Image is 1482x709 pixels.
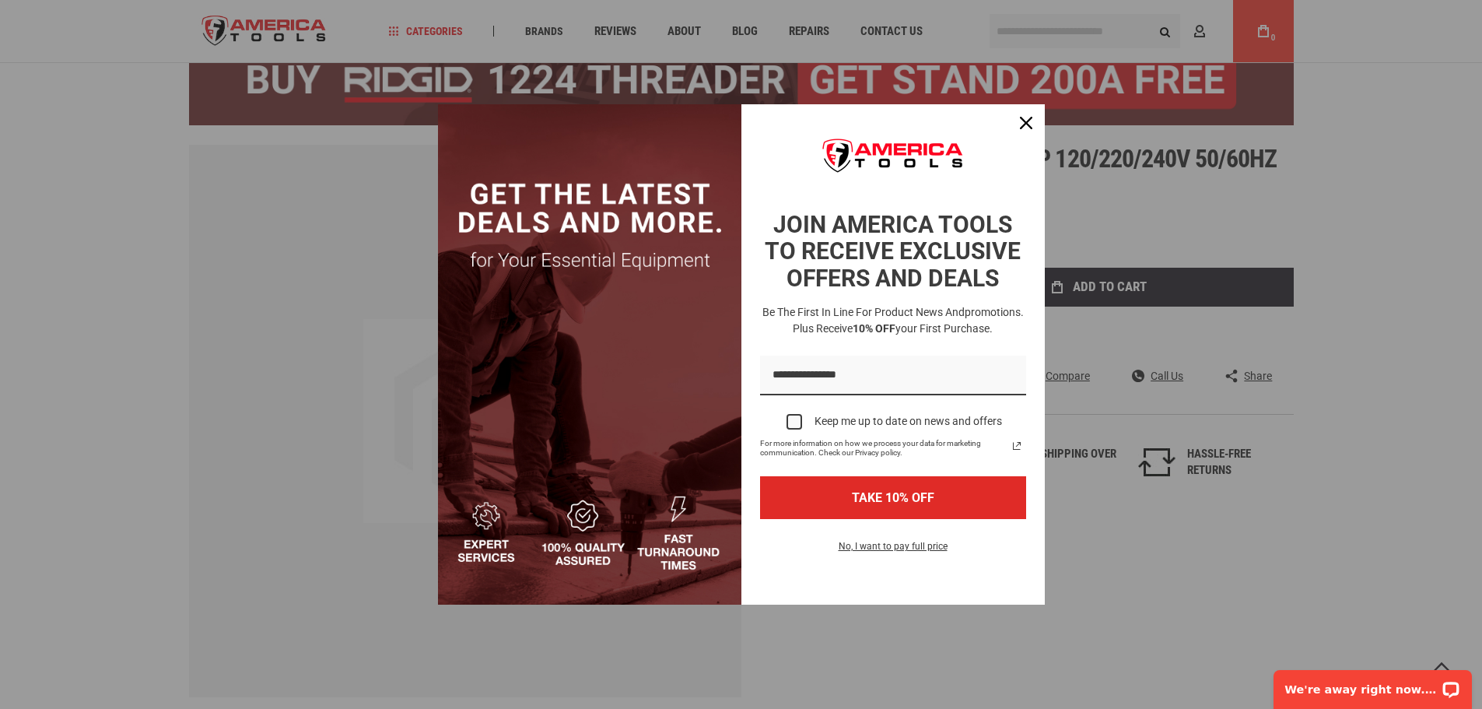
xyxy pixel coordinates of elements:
[1007,104,1045,142] button: Close
[757,304,1029,337] h3: Be the first in line for product news and
[760,356,1026,395] input: Email field
[1263,660,1482,709] iframe: LiveChat chat widget
[1020,117,1032,129] svg: close icon
[765,211,1021,292] strong: JOIN AMERICA TOOLS TO RECEIVE EXCLUSIVE OFFERS AND DEALS
[1007,437,1026,455] svg: link icon
[760,439,1007,458] span: For more information on how we process your data for marketing communication. Check our Privacy p...
[853,322,895,335] strong: 10% OFF
[826,538,960,564] button: No, I want to pay full price
[815,415,1002,428] div: Keep me up to date on news and offers
[760,476,1026,519] button: TAKE 10% OFF
[1007,437,1026,455] a: Read our Privacy Policy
